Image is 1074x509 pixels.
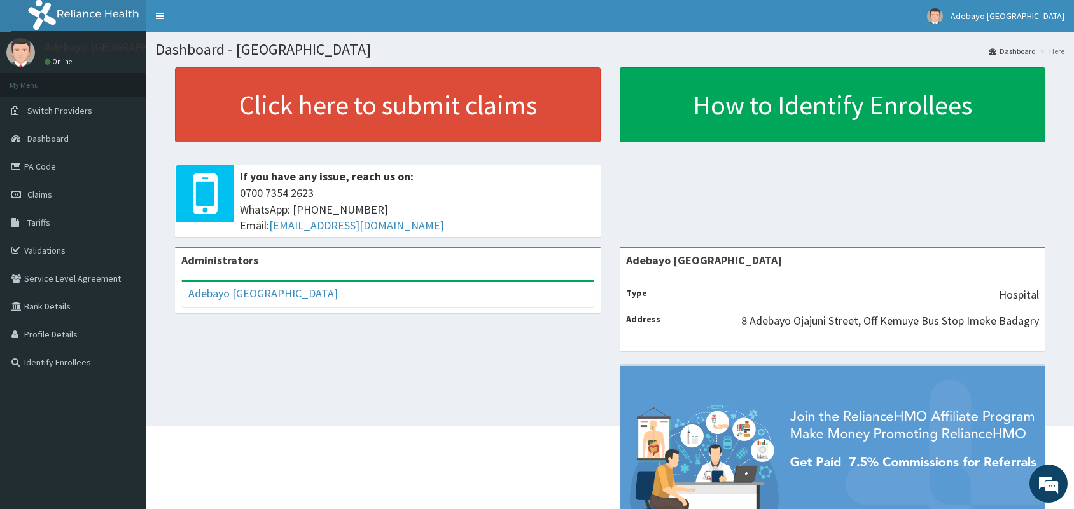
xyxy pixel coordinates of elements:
b: Administrators [181,253,258,268]
h1: Dashboard - [GEOGRAPHIC_DATA] [156,41,1064,58]
img: User Image [927,8,943,24]
strong: Adebayo [GEOGRAPHIC_DATA] [626,253,782,268]
p: Adebayo [GEOGRAPHIC_DATA] [45,41,195,53]
a: Click here to submit claims [175,67,601,142]
span: 0700 7354 2623 WhatsApp: [PHONE_NUMBER] Email: [240,185,594,234]
a: Adebayo [GEOGRAPHIC_DATA] [188,286,338,301]
a: How to Identify Enrollees [620,67,1045,142]
span: Switch Providers [27,105,92,116]
img: User Image [6,38,35,67]
a: Dashboard [989,46,1036,57]
a: [EMAIL_ADDRESS][DOMAIN_NAME] [269,218,444,233]
a: Online [45,57,75,66]
span: Tariffs [27,217,50,228]
b: Type [626,287,647,299]
span: Claims [27,189,52,200]
li: Here [1037,46,1064,57]
span: Adebayo [GEOGRAPHIC_DATA] [951,10,1064,22]
p: 8 Adebayo Ojajuni Street, Off Kemuye Bus Stop Imeke Badagry [741,313,1039,329]
p: Hospital [999,287,1039,303]
b: Address [626,313,660,325]
span: Dashboard [27,133,69,144]
b: If you have any issue, reach us on: [240,169,414,184]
